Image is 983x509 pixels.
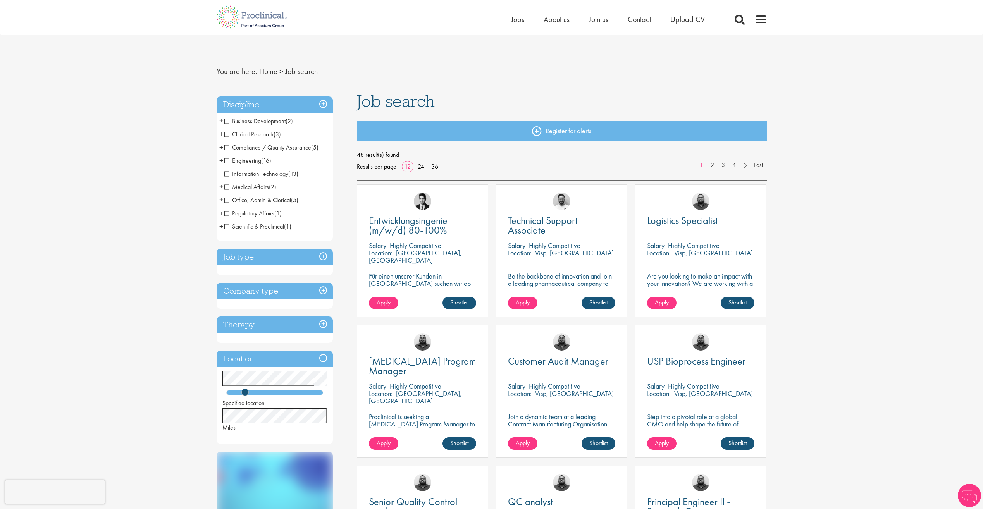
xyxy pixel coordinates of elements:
[529,241,580,250] p: Highly Competitive
[217,351,333,367] h3: Location
[674,248,753,257] p: Visp, [GEOGRAPHIC_DATA]
[224,209,274,217] span: Regulatory Affairs
[692,333,709,351] img: Ashley Bennett
[224,130,281,138] span: Clinical Research
[442,437,476,450] a: Shortlist
[647,241,665,250] span: Salary
[224,143,311,151] span: Compliance / Quality Assurance
[553,193,570,210] a: Emile De Beer
[508,382,525,390] span: Salary
[224,183,269,191] span: Medical Affairs
[219,207,223,219] span: +
[508,437,537,450] a: Apply
[261,156,271,165] span: (16)
[647,272,754,309] p: Are you looking to make an impact with your innovation? We are working with a well-established ph...
[369,389,393,398] span: Location:
[390,241,441,250] p: Highly Competitive
[357,161,396,172] span: Results per page
[721,437,754,450] a: Shortlist
[414,474,431,491] a: Ashley Bennett
[508,413,615,442] p: Join a dynamic team at a leading Contract Manufacturing Organisation and contribute to groundbrea...
[508,297,537,309] a: Apply
[958,484,981,507] img: Chatbot
[224,117,286,125] span: Business Development
[369,382,386,390] span: Salary
[377,439,391,447] span: Apply
[707,161,718,170] a: 2
[692,193,709,210] img: Ashley Bennett
[369,437,398,450] a: Apply
[647,216,754,225] a: Logistics Specialist
[284,222,291,230] span: (1)
[369,413,476,457] p: Proclinical is seeking a [MEDICAL_DATA] Program Manager to join our client's team for an exciting...
[269,183,276,191] span: (2)
[274,130,281,138] span: (3)
[692,474,709,491] img: Ashley Bennett
[750,161,767,170] a: Last
[535,389,614,398] p: Visp, [GEOGRAPHIC_DATA]
[5,480,105,504] iframe: reCAPTCHA
[217,283,333,299] h3: Company type
[219,155,223,166] span: +
[508,214,578,237] span: Technical Support Associate
[369,389,462,405] p: [GEOGRAPHIC_DATA], [GEOGRAPHIC_DATA]
[414,193,431,210] img: Thomas Wenig
[589,14,608,24] a: Join us
[288,170,298,178] span: (13)
[402,162,413,170] a: 12
[286,117,293,125] span: (2)
[553,474,570,491] a: Ashley Bennett
[224,183,276,191] span: Medical Affairs
[224,130,274,138] span: Clinical Research
[553,333,570,351] img: Ashley Bennett
[224,143,318,151] span: Compliance / Quality Assurance
[670,14,705,24] span: Upload CV
[508,248,532,257] span: Location:
[377,298,391,306] span: Apply
[219,194,223,206] span: +
[369,248,462,265] p: [GEOGRAPHIC_DATA], [GEOGRAPHIC_DATA]
[516,298,530,306] span: Apply
[442,297,476,309] a: Shortlist
[224,196,291,204] span: Office, Admin & Clerical
[508,497,615,507] a: QC analyst
[369,297,398,309] a: Apply
[721,297,754,309] a: Shortlist
[414,333,431,351] img: Ashley Bennett
[628,14,651,24] a: Contact
[647,248,671,257] span: Location:
[647,214,718,227] span: Logistics Specialist
[224,222,284,230] span: Scientific & Preclinical
[217,249,333,265] h3: Job type
[582,437,615,450] a: Shortlist
[415,162,427,170] a: 24
[516,439,530,447] span: Apply
[508,356,615,366] a: Customer Audit Manager
[508,272,615,302] p: Be the backbone of innovation and join a leading pharmaceutical company to help keep life-changin...
[511,14,524,24] a: Jobs
[529,382,580,390] p: Highly Competitive
[224,222,291,230] span: Scientific & Preclinical
[369,216,476,235] a: Entwicklungsingenie (m/w/d) 80-100%
[217,316,333,333] h3: Therapy
[668,382,720,390] p: Highly Competitive
[429,162,441,170] a: 36
[291,196,298,204] span: (5)
[369,354,476,377] span: [MEDICAL_DATA] Program Manager
[311,143,318,151] span: (5)
[369,248,393,257] span: Location:
[217,96,333,113] div: Discipline
[544,14,570,24] span: About us
[369,356,476,376] a: [MEDICAL_DATA] Program Manager
[647,413,754,435] p: Step into a pivotal role at a global CMO and help shape the future of healthcare manufacturing.
[357,91,435,112] span: Job search
[219,115,223,127] span: +
[508,241,525,250] span: Salary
